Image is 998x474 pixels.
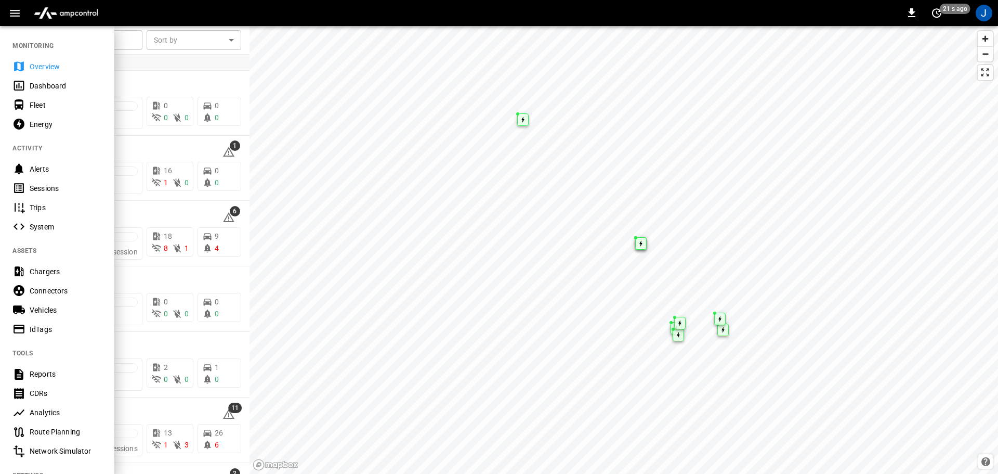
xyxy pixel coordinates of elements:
div: profile-icon [976,5,992,21]
div: Energy [30,119,102,130]
div: CDRs [30,388,102,399]
div: Alerts [30,164,102,174]
div: Chargers [30,266,102,277]
div: Sessions [30,183,102,194]
div: Vehicles [30,305,102,315]
div: IdTags [30,324,102,335]
div: Fleet [30,100,102,110]
div: Dashboard [30,81,102,91]
div: Trips [30,202,102,213]
div: Route Planning [30,427,102,437]
div: Reports [30,369,102,379]
span: 21 s ago [940,4,970,14]
div: Overview [30,61,102,72]
img: ampcontrol.io logo [30,3,102,23]
div: Analytics [30,407,102,418]
div: Connectors [30,286,102,296]
div: System [30,222,102,232]
div: Network Simulator [30,446,102,456]
button: set refresh interval [928,5,945,21]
